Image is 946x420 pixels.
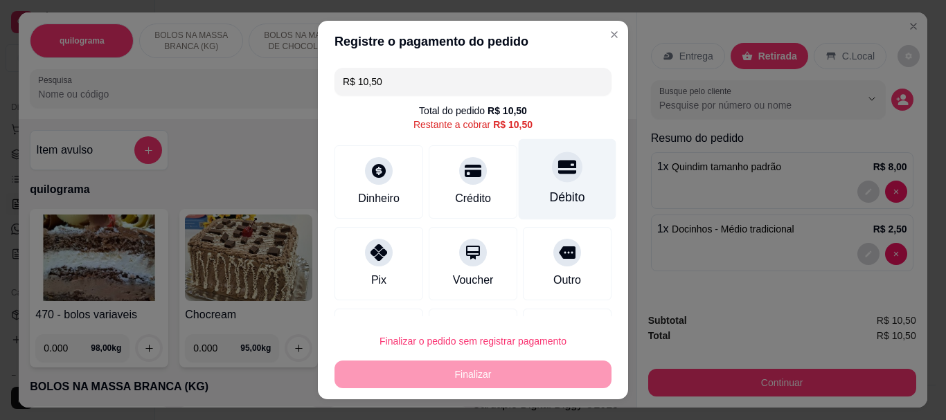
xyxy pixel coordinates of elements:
div: Voucher [453,272,494,289]
div: Total do pedido [419,104,527,118]
button: Finalizar o pedido sem registrar pagamento [334,327,612,355]
header: Registre o pagamento do pedido [318,21,628,62]
input: Ex.: hambúrguer de cordeiro [343,68,603,95]
div: Crédito [455,190,491,207]
div: Débito [550,189,585,207]
div: R$ 10,50 [488,104,527,118]
div: Dinheiro [358,190,400,207]
div: R$ 10,50 [493,118,533,131]
div: Restante a cobrar [413,118,533,131]
button: Close [603,24,625,46]
div: Outro [553,272,581,289]
div: Pix [371,272,386,289]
